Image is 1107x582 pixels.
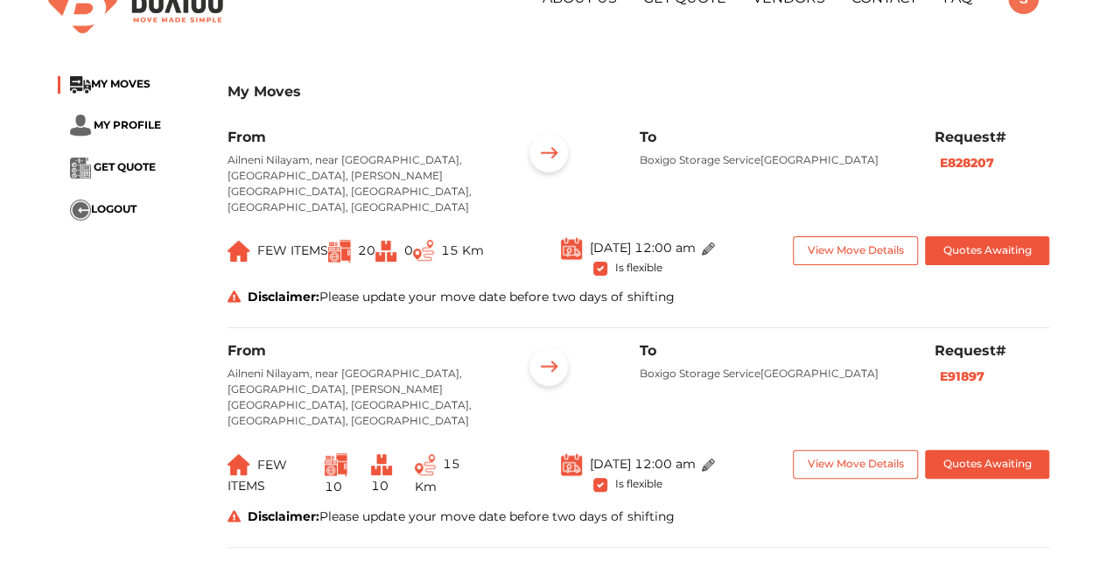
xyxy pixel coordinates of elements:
img: ... [328,240,351,263]
h6: Request# [935,342,1050,359]
span: Is flexible [614,474,662,490]
div: Please update your move date before two days of shifting [214,508,1063,526]
img: ... [561,452,582,476]
button: Quotes Awaiting [925,236,1050,265]
a: ... MY PROFILE [70,118,161,131]
p: Ailneni Nilayam, near [GEOGRAPHIC_DATA], [GEOGRAPHIC_DATA], [PERSON_NAME][GEOGRAPHIC_DATA], [GEOG... [228,366,496,429]
span: 10 [325,479,342,494]
h6: From [228,129,496,145]
span: LOGOUT [91,203,137,216]
span: GET QUOTE [94,161,156,174]
img: ... [70,200,91,221]
button: ...LOGOUT [70,200,137,221]
img: ... [228,454,250,475]
span: 20 [358,242,375,258]
h3: My Moves [228,83,1050,100]
span: FEW ITEMS [228,457,287,494]
button: Quotes Awaiting [925,450,1050,479]
span: 15 Km [415,456,460,494]
p: Boxigo Storage Service[GEOGRAPHIC_DATA] [640,366,908,382]
strong: Disclaimer: [248,289,319,305]
span: [DATE] 12:00 am [589,239,695,255]
span: MY PROFILE [94,118,161,131]
img: ... [371,454,392,475]
img: ... [325,453,347,476]
h6: To [640,129,908,145]
h6: From [228,342,496,359]
img: ... [415,454,436,476]
a: ... GET QUOTE [70,161,156,174]
button: E91897 [935,367,990,387]
button: E828207 [935,153,999,173]
span: MY MOVES [91,78,151,91]
img: ... [413,240,434,262]
img: ... [375,241,396,262]
p: Boxigo Storage Service[GEOGRAPHIC_DATA] [640,152,908,168]
b: E828207 [940,155,994,171]
b: E91897 [940,368,984,384]
img: ... [702,459,715,472]
img: ... [228,241,250,262]
h6: To [640,342,908,359]
span: FEW ITEMS [257,242,328,258]
h6: Request# [935,129,1050,145]
img: ... [561,236,582,260]
img: ... [702,242,715,256]
img: ... [70,76,91,94]
strong: Disclaimer: [248,508,319,524]
span: [DATE] 12:00 am [589,456,695,472]
span: Is flexible [614,258,662,274]
img: ... [70,115,91,137]
button: View Move Details [793,236,918,265]
span: 15 Km [441,242,484,258]
span: 0 [403,242,412,258]
p: Ailneni Nilayam, near [GEOGRAPHIC_DATA], [GEOGRAPHIC_DATA], [PERSON_NAME][GEOGRAPHIC_DATA], [GEOG... [228,152,496,215]
div: Please update your move date before two days of shifting [214,288,1063,306]
span: 10 [371,478,389,494]
img: ... [522,129,576,183]
img: ... [522,342,576,396]
img: ... [70,158,91,179]
button: View Move Details [793,450,918,479]
a: ...MY MOVES [70,78,151,91]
